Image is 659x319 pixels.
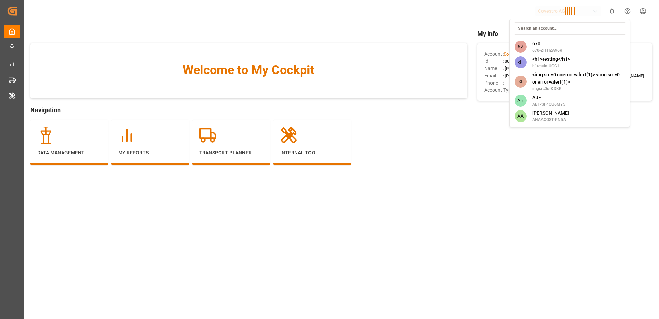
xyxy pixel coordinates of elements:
span: Email [484,72,503,79]
span: : — [503,80,508,86]
button: show 0 new notifications [604,3,620,19]
button: Help Center [620,3,635,19]
span: Name [484,65,503,72]
span: My Info [477,29,652,38]
span: Covestro AG [504,51,528,57]
p: Internal Tool [280,149,344,156]
span: Welcome to My Cockpit [44,61,453,79]
p: Data Management [37,149,101,156]
span: : [503,51,528,57]
p: Transport Planner [199,149,263,156]
input: Search an account... [514,22,626,35]
span: Navigation [30,105,467,115]
span: Account Type [484,87,514,94]
span: : 0011t000013eqOPAAY [503,59,549,64]
span: : [PERSON_NAME] [503,66,539,71]
span: Phone [484,79,503,87]
span: Id [484,58,503,65]
span: : [PERSON_NAME][EMAIL_ADDRESS][PERSON_NAME][DOMAIN_NAME] [503,73,645,78]
span: Account [484,50,503,58]
p: My Reports [118,149,182,156]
